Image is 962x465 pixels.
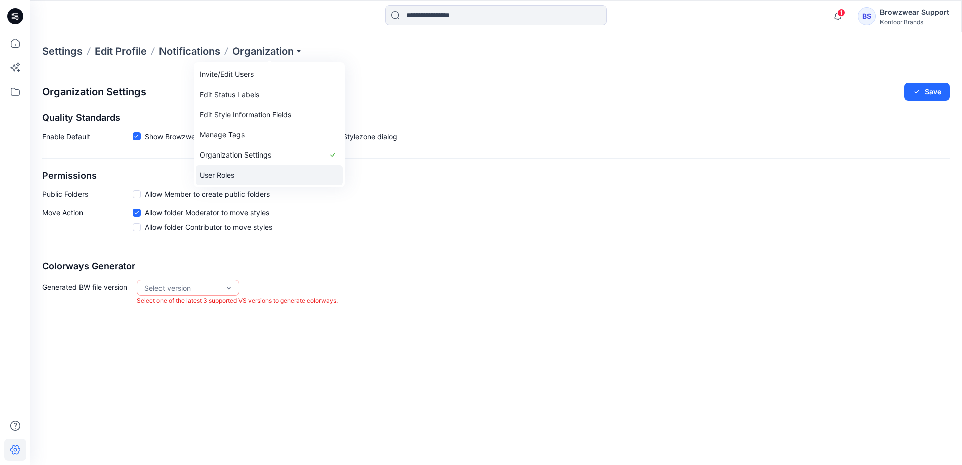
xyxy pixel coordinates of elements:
[145,189,270,199] span: Allow Member to create public folders
[837,9,845,17] span: 1
[42,280,133,306] p: Generated BW file version
[42,113,950,123] h2: Quality Standards
[196,125,343,145] a: Manage Tags
[196,145,343,165] a: Organization Settings
[904,83,950,101] button: Save
[196,85,343,105] a: Edit Status Labels
[880,18,949,26] div: Kontoor Brands
[42,131,133,146] p: Enable Default
[144,283,220,293] div: Select version
[145,222,272,232] span: Allow folder Contributor to move styles
[145,131,397,142] span: Show Browzwear’s default quality standards in the Share to Stylezone dialog
[145,207,269,218] span: Allow folder Moderator to move styles
[42,86,146,98] h2: Organization Settings
[159,44,220,58] a: Notifications
[95,44,147,58] a: Edit Profile
[42,261,950,272] h2: Colorways Generator
[880,6,949,18] div: Browzwear Support
[42,207,133,237] p: Move Action
[858,7,876,25] div: BS
[42,44,83,58] p: Settings
[196,64,343,85] a: Invite/Edit Users
[196,105,343,125] a: Edit Style Information Fields
[196,165,343,185] a: User Roles
[137,296,338,306] p: Select one of the latest 3 supported VS versions to generate colorways.
[42,171,950,181] h2: Permissions
[42,189,133,199] p: Public Folders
